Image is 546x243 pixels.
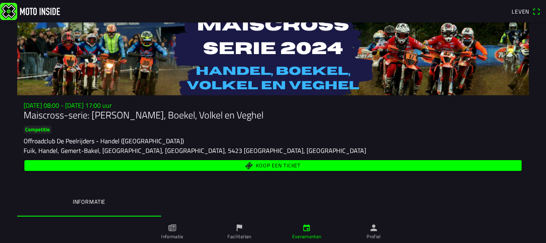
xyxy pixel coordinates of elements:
[24,108,263,122] font: Maiscross-serie: [PERSON_NAME], Boekel, Volkel en Veghel
[25,125,50,133] font: Competitie
[73,197,106,206] font: Informatie
[369,223,378,232] ion-icon: persoon
[302,223,311,232] ion-icon: kalender
[161,233,183,240] font: Informatie
[227,233,251,240] font: Faciliteiten
[256,161,301,169] font: Koop een ticket
[367,233,381,240] font: Profiel
[292,233,321,240] font: Evenementen
[235,223,244,232] ion-icon: vlag
[512,7,529,16] font: Leven
[24,100,112,110] font: [DATE] 08:00 - [DATE] 17:00 uur
[24,136,184,146] font: Offroadclub De Peelrijders - Handel ([GEOGRAPHIC_DATA])
[508,4,544,18] a: Levenqr-scanner
[24,146,366,155] font: Fuik, Handel, Gemert-Bakel, [GEOGRAPHIC_DATA], [GEOGRAPHIC_DATA], 5423 [GEOGRAPHIC_DATA], [GEOGRA...
[168,223,177,232] ion-icon: papier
